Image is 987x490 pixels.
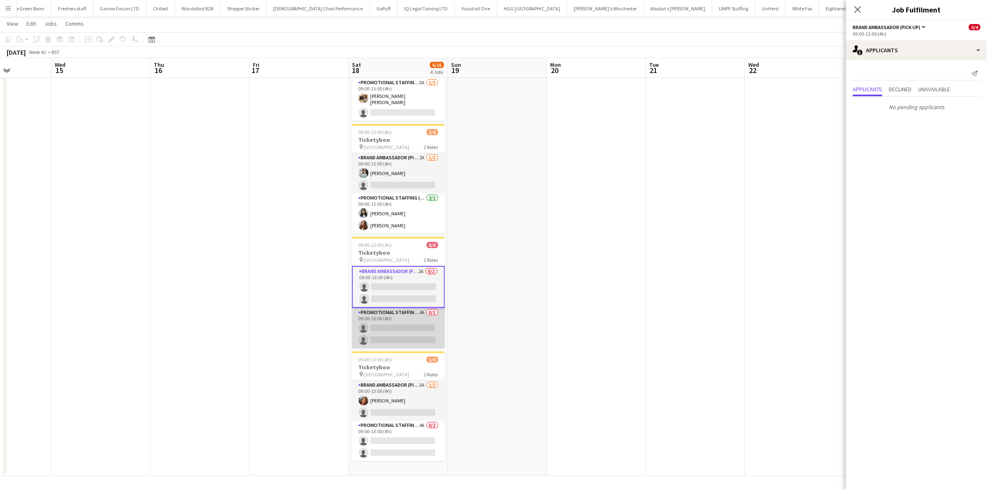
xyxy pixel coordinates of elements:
[253,61,259,68] span: Fri
[644,0,712,17] button: Absolut x [PERSON_NAME]
[221,0,267,17] button: Shepper Sticker
[846,4,987,15] h3: Job Fulfilment
[748,61,759,68] span: Wed
[550,61,561,68] span: Mon
[352,124,445,234] app-job-card: 09:00-13:00 (4h)3/4Ticketyboo [GEOGRAPHIC_DATA]2 RolesBrand Ambassador (Pick up)2A1/209:00-13:00 ...
[853,24,920,30] span: Brand Ambassador (Pick up)
[352,308,445,348] app-card-role: Promotional Staffing (Brand Ambassadors)4A0/209:00-13:00 (4h)
[451,61,461,68] span: Sun
[153,66,164,75] span: 16
[352,380,445,421] app-card-role: Brand Ambassador (Pick up)3A1/209:00-13:00 (4h)[PERSON_NAME]
[352,193,445,234] app-card-role: Promotional Staffing (Brand Ambassadors)2/209:00-13:00 (4h)[PERSON_NAME][PERSON_NAME]
[352,153,445,193] app-card-role: Brand Ambassador (Pick up)2A1/209:00-13:00 (4h)[PERSON_NAME]
[430,69,444,75] div: 4 Jobs
[359,356,392,363] span: 09:00-13:00 (4h)
[352,363,445,371] h3: Ticketyboo
[65,20,84,27] span: Comms
[786,0,819,17] button: White Fox
[175,0,221,17] button: Wandsford B2B
[267,0,370,17] button: [DEMOGRAPHIC_DATA] Choir Performance
[3,0,51,17] button: One Green Bean
[755,0,786,17] button: UnHerd
[364,257,410,263] span: [GEOGRAPHIC_DATA]
[853,24,927,30] button: Brand Ambassador (Pick up)
[44,20,57,27] span: Jobs
[3,18,22,29] a: View
[427,242,438,248] span: 0/4
[93,0,146,17] button: Games Forum LTD
[352,136,445,144] h3: Ticketyboo
[918,86,950,92] span: Unavailable
[567,0,644,17] button: [PERSON_NAME]'s Winchester
[549,66,561,75] span: 20
[747,66,759,75] span: 22
[352,61,361,68] span: Sat
[53,66,65,75] span: 15
[889,86,912,92] span: Declined
[27,49,48,55] span: Week 42
[712,0,755,17] button: UMPF Staffing
[846,40,987,60] div: Applicants
[427,129,438,135] span: 3/4
[364,371,410,378] span: [GEOGRAPHIC_DATA]
[352,266,445,308] app-card-role: Brand Ambassador (Pick up)2A0/209:00-13:00 (4h)
[969,24,980,30] span: 0/4
[424,144,438,150] span: 2 Roles
[398,0,455,17] button: IQ Legal Taining LTD
[455,0,497,17] button: Vauxhall One
[359,129,392,135] span: 09:00-13:00 (4h)
[649,61,659,68] span: Tue
[62,18,87,29] a: Comms
[427,356,438,363] span: 1/4
[853,31,980,37] div: 09:00-13:00 (4h)
[450,66,461,75] span: 19
[352,249,445,256] h3: Ticketyboo
[364,144,410,150] span: [GEOGRAPHIC_DATA]
[23,18,39,29] a: Edit
[351,66,361,75] span: 18
[370,0,398,17] button: GoPuff
[430,62,444,68] span: 6/16
[846,100,987,114] p: No pending applicants
[497,0,567,17] button: HGG [GEOGRAPHIC_DATA]
[359,242,392,248] span: 09:00-13:00 (4h)
[41,18,60,29] a: Jobs
[146,0,175,17] button: Chilled
[352,421,445,461] app-card-role: Promotional Staffing (Brand Ambassadors)4A0/209:00-13:00 (4h)
[55,61,65,68] span: Wed
[7,48,26,56] div: [DATE]
[154,61,164,68] span: Thu
[424,257,438,263] span: 2 Roles
[252,66,259,75] span: 17
[352,351,445,461] app-job-card: 09:00-13:00 (4h)1/4Ticketyboo [GEOGRAPHIC_DATA]2 RolesBrand Ambassador (Pick up)3A1/209:00-13:00 ...
[7,20,18,27] span: View
[27,20,36,27] span: Edit
[51,49,60,55] div: BST
[853,86,882,92] span: Applicants
[51,0,93,17] button: Freshers staff
[648,66,659,75] span: 21
[819,0,859,17] button: Eightone600
[352,78,445,121] app-card-role: Promotional Staffing (Brand Ambassadors)3A1/209:00-13:00 (4h)[PERSON_NAME] [PERSON_NAME]
[424,371,438,378] span: 2 Roles
[352,237,445,348] app-job-card: 09:00-13:00 (4h)0/4Ticketyboo [GEOGRAPHIC_DATA]2 RolesBrand Ambassador (Pick up)2A0/209:00-13:00 ...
